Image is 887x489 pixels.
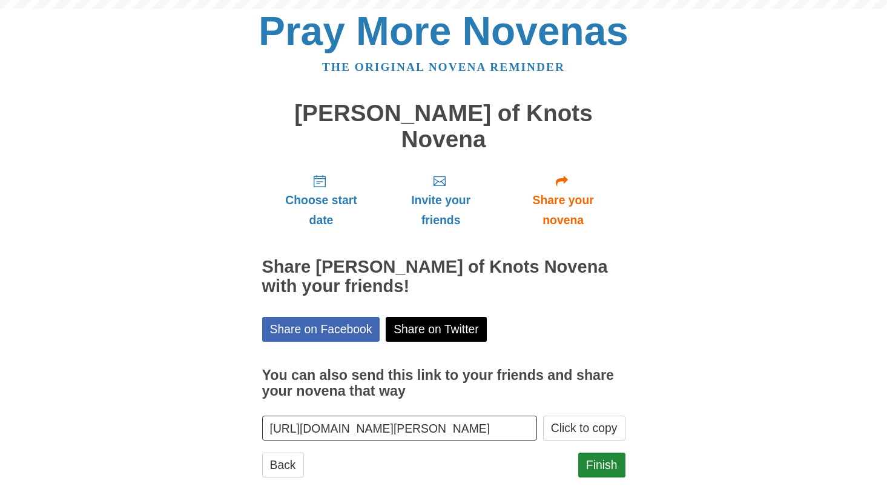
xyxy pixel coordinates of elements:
a: The original novena reminder [322,61,565,73]
a: Invite your friends [380,164,501,236]
span: Share your novena [513,190,613,230]
a: Share on Facebook [262,317,380,342]
h1: [PERSON_NAME] of Knots Novena [262,101,625,152]
button: Click to copy [543,416,625,441]
a: Back [262,453,304,477]
h2: Share [PERSON_NAME] of Knots Novena with your friends! [262,258,625,296]
span: Invite your friends [392,190,489,230]
a: Pray More Novenas [259,8,628,53]
h3: You can also send this link to your friends and share your novena that way [262,368,625,399]
span: Choose start date [274,190,369,230]
a: Share your novena [501,164,625,236]
a: Finish [578,453,625,477]
a: Share on Twitter [386,317,487,342]
a: Choose start date [262,164,381,236]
